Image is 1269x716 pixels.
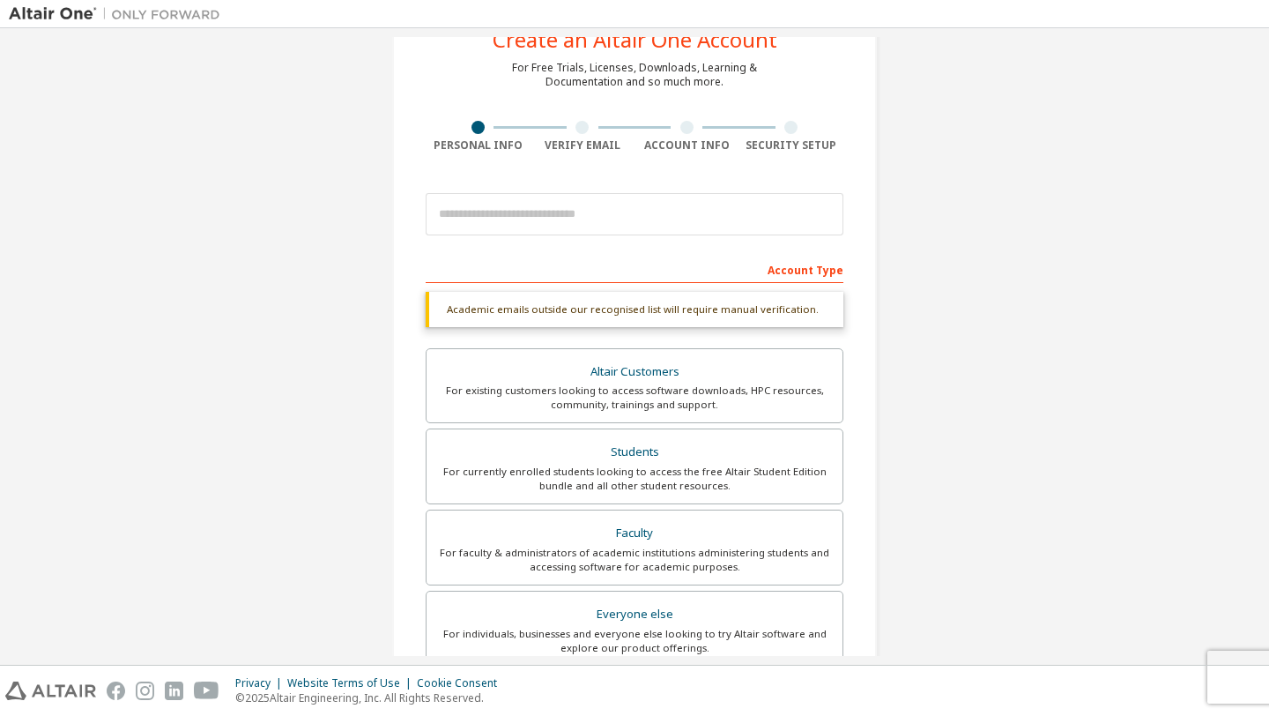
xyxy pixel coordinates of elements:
div: Create an Altair One Account [493,29,777,50]
img: instagram.svg [136,682,154,700]
div: For faculty & administrators of academic institutions administering students and accessing softwa... [437,546,832,574]
div: Account Type [426,255,843,283]
img: linkedin.svg [165,682,183,700]
div: Privacy [235,676,287,690]
div: Account Info [634,138,739,153]
div: Website Terms of Use [287,676,417,690]
div: For existing customers looking to access software downloads, HPC resources, community, trainings ... [437,384,832,412]
img: youtube.svg [194,682,219,700]
p: © 2025 Altair Engineering, Inc. All Rights Reserved. [235,690,508,705]
div: Students [437,440,832,465]
div: For individuals, businesses and everyone else looking to try Altair software and explore our prod... [437,627,832,655]
img: altair_logo.svg [5,682,96,700]
div: For Free Trials, Licenses, Downloads, Learning & Documentation and so much more. [512,61,757,89]
div: Everyone else [437,602,832,627]
div: Academic emails outside our recognised list will require manual verification. [426,292,843,327]
div: Altair Customers [437,360,832,384]
img: Altair One [9,5,229,23]
div: Cookie Consent [417,676,508,690]
div: Faculty [437,521,832,546]
div: Verify Email [531,138,635,153]
img: facebook.svg [107,682,125,700]
div: Security Setup [739,138,844,153]
div: Personal Info [426,138,531,153]
div: For currently enrolled students looking to access the free Altair Student Edition bundle and all ... [437,465,832,493]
